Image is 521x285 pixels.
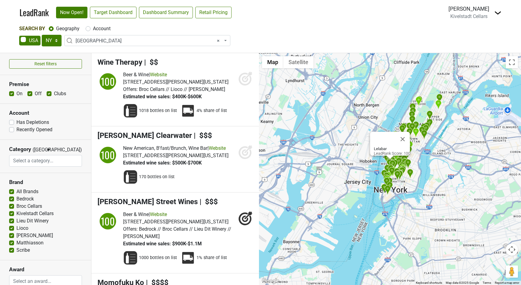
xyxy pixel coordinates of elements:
[391,131,398,141] div: Peak with Priceless Restaurant & Bar
[9,266,82,273] h3: Award
[399,167,406,177] div: Bowery And Vine
[388,165,394,175] div: Vestry
[374,146,387,151] b: Lelabar
[424,122,430,132] div: Serendipity 3
[419,126,425,136] div: Mischa
[123,153,229,158] span: [STREET_ADDRESS][PERSON_NAME][US_STATE]
[374,146,410,156] div: LeadRank Score: 100
[427,110,433,121] div: Chez Fifi
[423,124,429,135] div: Oak & Barrel
[399,164,406,174] div: Casa Bond NoHo
[398,167,404,177] div: The Musket Room
[9,59,82,69] button: Reset filters
[64,35,230,46] span: Manhattan
[16,203,42,210] label: Broc Cellars
[123,170,138,184] img: Wine List
[194,131,212,140] span: | $$$
[9,110,82,116] h3: Account
[54,90,66,97] label: Clubs
[181,103,195,118] img: Percent Distributor Share
[400,166,406,176] div: Bowery Meat Company
[506,265,518,278] button: Drag Pegman onto the map to open Street View
[392,131,398,141] div: Peak Restaurant & Bar
[450,13,487,19] span: Kivelstadt Cellars
[446,281,479,284] span: Map data ©2025 Google
[97,58,142,67] span: Wine Therapy
[399,125,406,135] div: Bea
[403,158,409,168] div: The Smith - East Village
[99,212,117,230] div: 100
[397,170,403,180] div: The Nolitan
[9,179,82,186] h3: Brand
[398,163,405,173] div: The Smile
[16,119,49,126] label: Has Depletions
[9,155,82,167] input: Select a category...
[139,86,225,92] span: Broc Cellars // Lioco // [PERSON_NAME]
[16,195,34,203] label: Bedrock
[97,197,198,206] span: [PERSON_NAME] Street Wines
[415,96,422,106] div: The Milling Room
[16,210,54,217] label: Kivelstadt Cellars
[139,174,175,180] span: 170 bottles on list
[407,169,413,179] div: Discovery Wines
[390,167,396,177] div: The Manner
[396,169,403,179] div: Lombardi's Pizza
[97,131,192,140] span: [PERSON_NAME] Clearwater
[405,159,411,169] div: LoveMama
[401,123,407,133] div: Ninth Avenue Vintner
[197,255,227,261] span: 1% share of list
[19,26,45,31] span: Search By
[33,146,45,155] span: ([GEOGRAPHIC_DATA])
[144,58,158,67] span: | $$
[506,56,518,68] button: Toggle fullscreen view
[283,56,314,68] button: Show satellite imagery
[35,90,42,97] label: Off
[385,185,391,195] div: Manhatta
[384,177,390,187] div: Frankly Wines
[394,168,400,178] div: Balthazar Restaurant
[396,157,402,168] div: One Fifth
[413,128,419,138] div: Benny John's Bar and Grill
[421,130,427,140] div: The Smith - Midtown
[397,157,403,167] div: Some Good Wine
[397,170,403,180] div: Wine Therapy
[139,7,193,18] a: Dashboard Summary
[262,56,283,68] button: Show street map
[381,184,388,194] div: The Cloud One Hotel New York-Downtown
[387,182,393,192] div: The Beekman, A Thompson Hotel - Le Gratin
[16,126,52,133] label: Recently Opened
[494,9,502,16] img: Dropdown Menu
[123,211,149,217] span: Beer & Wine
[399,162,405,172] div: Astor Wines and Spirits
[56,25,80,32] label: Geography
[397,166,404,176] div: Estela
[384,175,390,185] div: Marc Forgione
[200,197,218,206] span: | $$$
[99,146,117,164] div: 100
[383,174,390,184] div: Huso
[409,115,416,125] div: Marea
[409,111,415,121] div: The Smith - UWS
[16,188,38,195] label: All Brands
[385,177,391,187] div: Smyth Tribeca
[16,247,30,254] label: Scribe
[123,160,202,166] span: Estimated wine sales: $500K-$700K
[427,119,433,129] div: Millesima
[123,71,229,78] div: |
[139,108,177,114] span: 1018 bottles on list
[416,281,442,285] button: Keyboard shortcuts
[123,251,138,265] img: Wine List
[483,281,491,284] a: Terms (opens in new tab)
[217,37,220,45] span: Remove all items
[139,255,177,261] span: 1000 bottles on list
[16,217,49,225] label: Lieu Dit Winery
[406,122,413,132] div: See No Evil Pizza
[123,226,138,232] span: Offers:
[93,25,111,32] label: Account
[421,123,427,133] div: Crush Wine & Spirits
[90,7,136,18] a: Target Dashboard
[195,7,232,18] a: Retail Pricing
[97,211,118,232] img: quadrant_split.svg
[197,108,227,114] span: 4% share of list
[506,244,518,256] button: Map camera controls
